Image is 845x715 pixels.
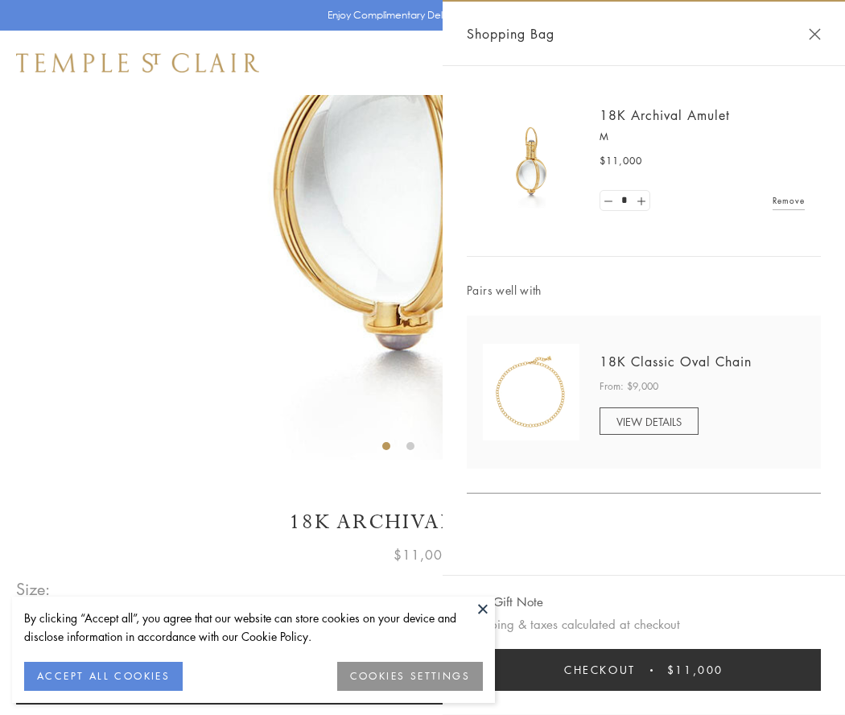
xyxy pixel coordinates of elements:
[773,192,805,209] a: Remove
[394,544,451,565] span: $11,000
[467,614,821,634] p: Shipping & taxes calculated at checkout
[467,23,554,44] span: Shopping Bag
[564,661,636,679] span: Checkout
[16,576,52,602] span: Size:
[483,113,579,209] img: 18K Archival Amulet
[600,191,616,211] a: Set quantity to 0
[600,106,730,124] a: 18K Archival Amulet
[667,661,723,679] span: $11,000
[337,662,483,691] button: COOKIES SETTINGS
[467,592,543,612] button: Add Gift Note
[24,662,183,691] button: ACCEPT ALL COOKIES
[600,129,805,145] p: M
[467,281,821,300] span: Pairs well with
[24,609,483,646] div: By clicking “Accept all”, you agree that our website can store cookies on your device and disclos...
[483,344,579,440] img: N88865-OV18
[600,353,752,370] a: 18K Classic Oval Chain
[600,407,699,435] a: VIEW DETAILS
[600,378,658,395] span: From: $9,000
[809,28,821,40] button: Close Shopping Bag
[467,649,821,691] button: Checkout $11,000
[616,414,682,429] span: VIEW DETAILS
[16,508,829,536] h1: 18K Archival Amulet
[16,53,259,72] img: Temple St. Clair
[633,191,649,211] a: Set quantity to 2
[600,153,642,169] span: $11,000
[328,7,510,23] p: Enjoy Complimentary Delivery & Returns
